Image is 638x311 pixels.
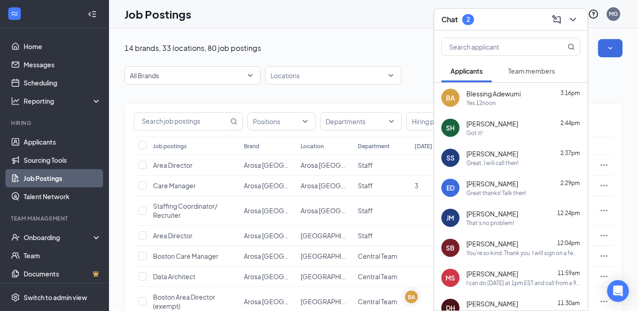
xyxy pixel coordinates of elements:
[244,181,328,190] span: Arosa [GEOGRAPHIC_DATA]
[153,272,195,281] span: Data Architect
[301,206,385,215] span: Arosa [GEOGRAPHIC_DATA]
[598,39,623,57] button: SmallChevronDown
[466,219,514,227] div: That's no problem!
[244,297,328,306] span: Arosa [GEOGRAPHIC_DATA]
[446,153,455,162] div: SS
[301,272,436,281] span: [GEOGRAPHIC_DATA], [GEOGRAPHIC_DATA]
[466,189,526,197] div: Great thanks! Talk then!
[560,90,580,96] span: 3:16pm
[124,6,191,22] h1: Job Postings
[446,243,455,252] div: SB
[446,183,455,192] div: ED
[466,279,580,287] div: I can do [DATE] at 1pm EST and call from a 913# - does that work?
[466,119,518,128] span: [PERSON_NAME]
[358,142,390,150] div: Department
[466,129,483,137] div: Got it!
[24,55,101,74] a: Messages
[415,181,418,190] span: 3
[296,266,353,287] td: Boston, MA
[124,43,261,53] p: 14 brands, 33 locations, 80 job postings
[24,187,101,206] a: Talent Network
[153,293,215,310] span: Boston Area Director (exempt)
[244,272,328,281] span: Arosa [GEOGRAPHIC_DATA]
[466,299,518,308] span: [PERSON_NAME]
[408,293,415,301] div: BA
[560,150,580,156] span: 2:37pm
[568,14,579,25] svg: ChevronDown
[466,149,518,158] span: [PERSON_NAME]
[466,15,470,23] div: 2
[599,231,608,240] svg: Ellipses
[10,9,19,18] svg: WorkstreamLogo
[239,266,296,287] td: Arosa Boston
[599,181,608,190] svg: Ellipses
[466,179,518,188] span: [PERSON_NAME]
[24,233,94,242] div: Onboarding
[153,181,196,190] span: Care Manager
[466,209,518,218] span: [PERSON_NAME]
[353,155,410,176] td: Staff
[353,226,410,246] td: Staff
[244,206,328,215] span: Arosa [GEOGRAPHIC_DATA]
[24,74,101,92] a: Scheduling
[599,272,608,281] svg: Ellipses
[609,10,618,18] div: MG
[358,206,373,215] span: Staff
[466,99,496,107] div: Yes 12noon
[353,196,410,226] td: Staff
[599,297,608,306] svg: Ellipses
[607,280,629,302] div: Open Intercom Messenger
[353,176,410,196] td: Staff
[466,269,518,278] span: [PERSON_NAME]
[358,181,373,190] span: Staff
[358,161,373,169] span: Staff
[24,169,101,187] a: Job Postings
[239,176,296,196] td: Arosa Atlanta
[446,93,455,102] div: BA
[446,123,455,132] div: SH
[442,38,549,55] input: Search applicant
[446,273,455,282] div: MS
[153,161,193,169] span: Area Director
[239,226,296,246] td: Arosa Boston
[358,231,373,240] span: Staff
[301,297,436,306] span: [GEOGRAPHIC_DATA], [GEOGRAPHIC_DATA]
[244,231,328,240] span: Arosa [GEOGRAPHIC_DATA]
[130,71,159,80] p: All Brands
[466,159,519,167] div: Great, I will call then!
[557,210,580,216] span: 12:24pm
[353,246,410,266] td: Central Team
[566,12,580,27] button: ChevronDown
[606,44,615,53] svg: SmallChevronDown
[153,231,193,240] span: Area Director
[558,300,580,306] span: 11:30am
[410,137,467,155] th: [DATE]
[153,142,187,150] div: Job postings
[134,113,228,130] input: Search job postings
[568,43,575,50] svg: MagnifyingGlass
[296,155,353,176] td: Arosa Atlanta
[24,96,102,105] div: Reporting
[441,15,458,25] h3: Chat
[466,89,521,98] span: Blessing Adewumi
[551,14,562,25] svg: ComposeMessage
[230,118,237,125] svg: MagnifyingGlass
[24,265,101,283] a: DocumentsCrown
[24,293,87,302] div: Switch to admin view
[153,252,218,260] span: Boston Care Manager
[301,181,385,190] span: Arosa [GEOGRAPHIC_DATA]
[244,252,328,260] span: Arosa [GEOGRAPHIC_DATA]
[239,155,296,176] td: Arosa Atlanta
[508,67,555,75] span: Team members
[11,96,20,105] svg: Analysis
[296,246,353,266] td: Boston, MA
[301,252,436,260] span: [GEOGRAPHIC_DATA], [GEOGRAPHIC_DATA]
[239,196,296,226] td: Arosa Atlanta
[588,9,599,20] svg: QuestionInfo
[301,161,385,169] span: Arosa [GEOGRAPHIC_DATA]
[296,196,353,226] td: Arosa Atlanta
[599,251,608,261] svg: Ellipses
[24,246,101,265] a: Team
[358,252,397,260] span: Central Team
[599,161,608,170] svg: Ellipses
